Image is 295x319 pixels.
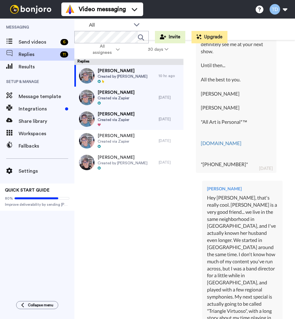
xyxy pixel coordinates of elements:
button: Collapse menu [16,301,58,309]
span: [PERSON_NAME] [98,133,134,139]
span: Settings [19,167,74,175]
button: 30 days [134,44,183,55]
img: 61ec62e2-6a8b-4135-9771-b657605d979e-thumb.jpg [79,155,95,170]
div: [PERSON_NAME] [207,186,278,192]
img: 40aa9c5a-90c5-4615-a1ed-0366fd50ff4b-thumb.jpg [79,90,95,105]
span: [PERSON_NAME] [98,154,147,161]
span: Collapse menu [28,303,53,308]
div: [DATE] [159,138,180,143]
a: [PERSON_NAME]Created via Zapier[DATE] [74,130,183,152]
span: All [89,21,130,29]
div: 10 hr. ago [159,73,180,78]
div: [DATE] [159,95,180,100]
span: Results [19,63,74,71]
a: [PERSON_NAME]Created by [PERSON_NAME]10 hr. ago [74,65,183,87]
div: [DATE] [259,165,273,171]
button: Invite [155,31,185,43]
a: [PERSON_NAME]Created by [PERSON_NAME][DATE] [74,152,183,173]
span: [PERSON_NAME] [98,89,134,96]
button: All assignees [76,41,134,58]
a: [PERSON_NAME]Created via Zapier[DATE] [74,87,183,108]
span: Created via Zapier [98,117,134,122]
a: [PERSON_NAME]Created via Zapier[DATE] [74,108,183,130]
span: 80% [5,196,13,201]
span: Share library [19,118,74,125]
img: bj-logo-header-white.svg [7,5,54,14]
span: Replies [19,51,58,58]
span: Fallbacks [19,142,74,150]
span: Created by [PERSON_NAME] [98,74,147,79]
span: Improve deliverability by sending [PERSON_NAME]’s from your own email [5,202,69,207]
a: [DOMAIN_NAME] [201,140,241,146]
div: Replies [74,59,183,65]
img: cdae0bb9-3e7d-4703-8c86-bcb974893753-thumb.jpg [79,111,95,127]
img: a7d68b56-e0bb-4d7f-977f-419a89b518eb-thumb.jpg [79,68,95,84]
span: Send videos [19,38,58,46]
span: Message template [19,93,74,100]
span: Created by [PERSON_NAME] [98,161,147,166]
img: vm-color.svg [65,4,75,14]
img: fcf7204f-8d17-4723-b20c-064fdf39dcbb-thumb.jpg [79,133,95,149]
button: Upgrade [192,31,227,43]
div: [DATE] [159,117,180,122]
div: 11 [60,51,68,58]
span: Created via Zapier [98,96,134,101]
div: [DATE] [159,160,180,165]
span: Created via Zapier [98,139,134,144]
span: All assignees [90,43,115,56]
span: Video messaging [79,5,126,14]
span: QUICK START GUIDE [5,188,50,192]
span: [PERSON_NAME] [98,68,147,74]
span: Workspaces [19,130,74,137]
span: Integrations [19,105,63,113]
span: [PERSON_NAME] [98,111,134,117]
div: 6 [60,39,68,45]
